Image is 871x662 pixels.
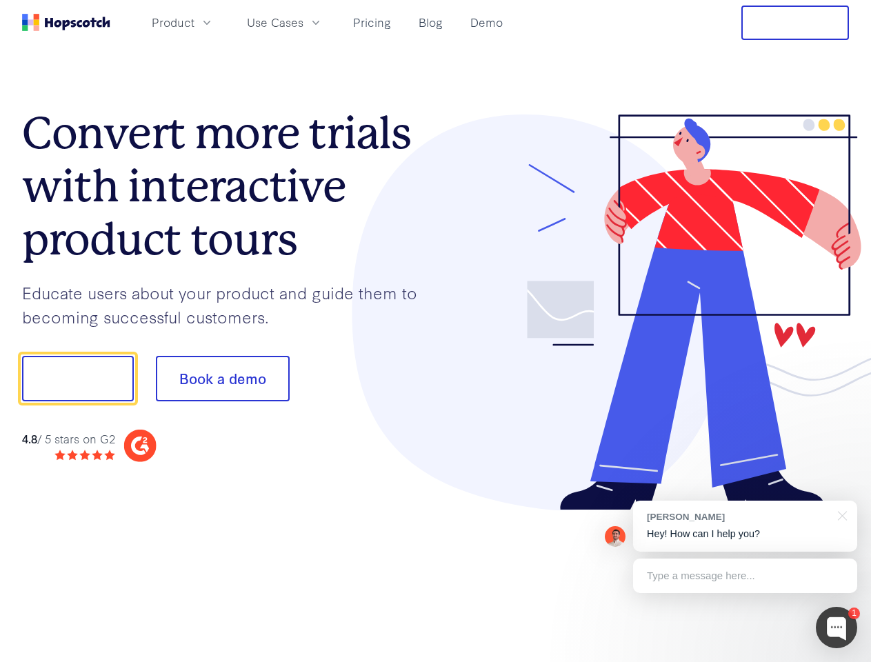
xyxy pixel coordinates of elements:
button: Show me! [22,356,134,401]
strong: 4.8 [22,430,37,446]
button: Book a demo [156,356,290,401]
p: Hey! How can I help you? [647,527,843,541]
span: Product [152,14,194,31]
a: Blog [413,11,448,34]
div: Type a message here... [633,559,857,593]
h1: Convert more trials with interactive product tours [22,107,436,265]
button: Free Trial [741,6,849,40]
a: Pricing [348,11,397,34]
button: Product [143,11,222,34]
a: Home [22,14,110,31]
div: [PERSON_NAME] [647,510,830,523]
a: Demo [465,11,508,34]
div: 1 [848,608,860,619]
button: Use Cases [239,11,331,34]
p: Educate users about your product and guide them to becoming successful customers. [22,281,436,328]
span: Use Cases [247,14,303,31]
img: Mark Spera [605,526,625,547]
div: / 5 stars on G2 [22,430,115,448]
